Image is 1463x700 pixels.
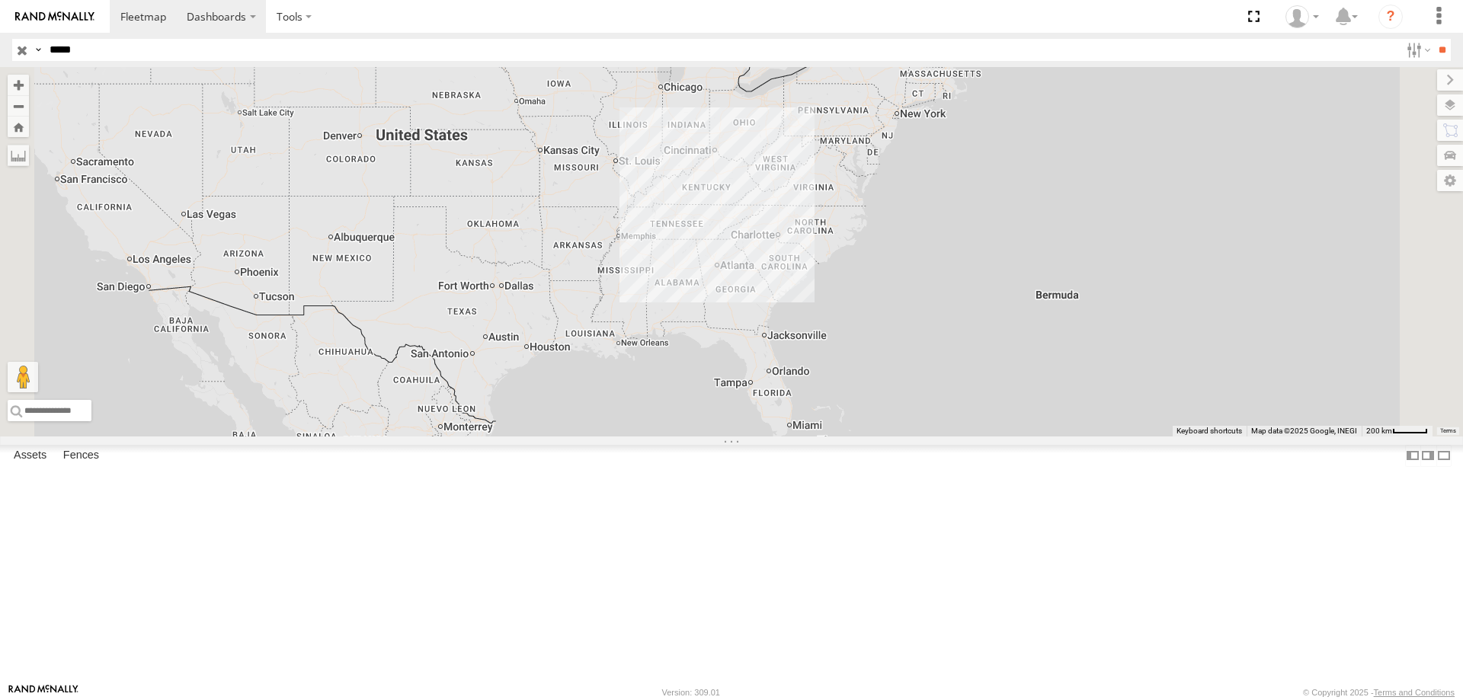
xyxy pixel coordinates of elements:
[8,75,29,95] button: Zoom in
[56,445,107,466] label: Fences
[1437,170,1463,191] label: Map Settings
[8,95,29,117] button: Zoom out
[1405,445,1420,467] label: Dock Summary Table to the Left
[6,445,54,466] label: Assets
[1436,445,1452,467] label: Hide Summary Table
[1440,428,1456,434] a: Terms (opens in new tab)
[1176,426,1242,436] button: Keyboard shortcuts
[1303,688,1455,697] div: © Copyright 2025 -
[32,39,44,61] label: Search Query
[1378,5,1403,29] i: ?
[1280,5,1324,28] div: Zack Abernathy
[15,11,94,22] img: rand-logo.svg
[1401,39,1433,61] label: Search Filter Options
[662,688,720,697] div: Version: 309.01
[1366,427,1392,435] span: 200 km
[1251,427,1357,435] span: Map data ©2025 Google, INEGI
[8,685,78,700] a: Visit our Website
[8,362,38,392] button: Drag Pegman onto the map to open Street View
[8,145,29,166] label: Measure
[1374,688,1455,697] a: Terms and Conditions
[1362,426,1433,436] button: Map Scale: 200 km per 43 pixels
[1420,445,1436,467] label: Dock Summary Table to the Right
[8,117,29,137] button: Zoom Home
